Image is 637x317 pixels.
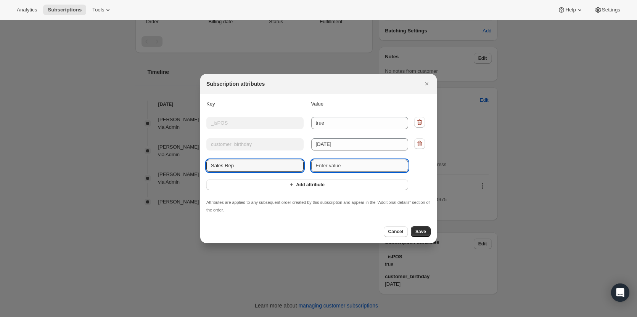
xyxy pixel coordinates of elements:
[388,229,403,235] span: Cancel
[206,179,408,190] button: Add attribute
[311,160,409,172] input: Enter value
[611,283,629,302] div: Open Intercom Messenger
[421,78,432,89] button: Close
[296,182,325,188] span: Add attribute
[602,7,620,13] span: Settings
[48,7,82,13] span: Subscriptions
[92,7,104,13] span: Tools
[88,5,116,15] button: Tools
[565,7,576,13] span: Help
[43,5,86,15] button: Subscriptions
[12,5,42,15] button: Analytics
[206,101,215,107] span: Key
[206,200,430,212] small: Attributes are applied to any subsequent order created by this subscription and appear in the "Ad...
[415,229,426,235] span: Save
[411,226,431,237] button: Save
[206,160,304,172] input: Enter key
[311,101,323,107] span: Value
[590,5,625,15] button: Settings
[384,226,408,237] button: Cancel
[206,80,265,88] h2: Subscription attributes
[17,7,37,13] span: Analytics
[553,5,588,15] button: Help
